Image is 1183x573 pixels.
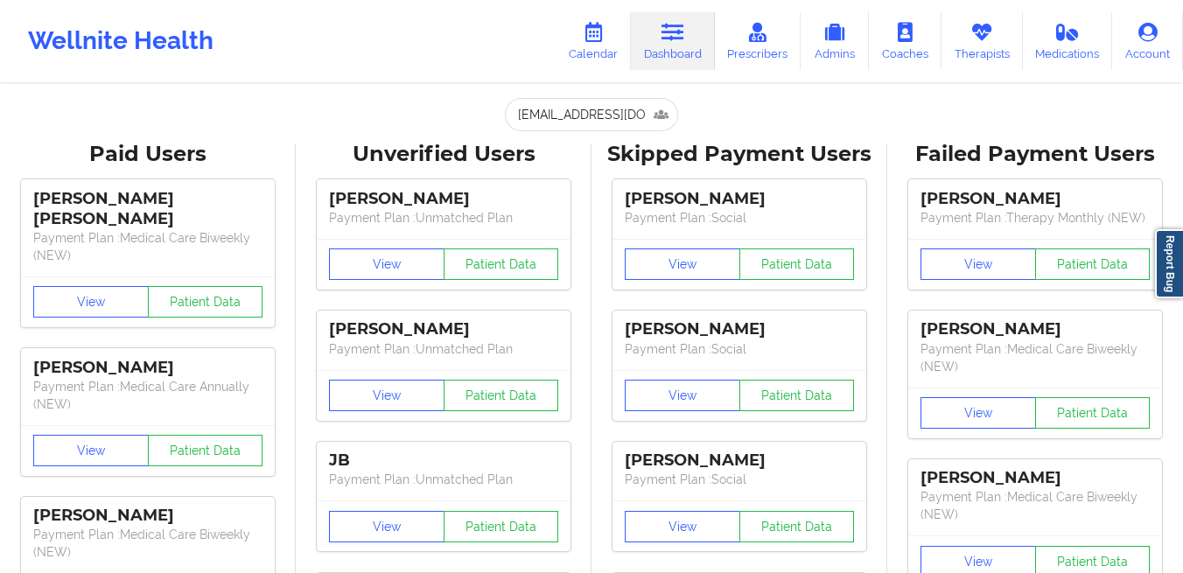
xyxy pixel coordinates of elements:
[33,435,149,466] button: View
[1035,397,1151,429] button: Patient Data
[12,141,283,168] div: Paid Users
[920,488,1150,523] p: Payment Plan : Medical Care Biweekly (NEW)
[444,248,559,280] button: Patient Data
[329,189,558,209] div: [PERSON_NAME]
[625,209,854,227] p: Payment Plan : Social
[625,471,854,488] p: Payment Plan : Social
[444,511,559,542] button: Patient Data
[329,248,444,280] button: View
[604,141,875,168] div: Skipped Payment Users
[625,319,854,339] div: [PERSON_NAME]
[1112,12,1183,70] a: Account
[33,189,262,229] div: [PERSON_NAME] [PERSON_NAME]
[329,319,558,339] div: [PERSON_NAME]
[556,12,631,70] a: Calendar
[329,451,558,471] div: JB
[308,141,579,168] div: Unverified Users
[941,12,1023,70] a: Therapists
[739,248,855,280] button: Patient Data
[148,435,263,466] button: Patient Data
[625,248,740,280] button: View
[920,189,1150,209] div: [PERSON_NAME]
[1023,12,1113,70] a: Medications
[625,380,740,411] button: View
[920,397,1036,429] button: View
[920,340,1150,375] p: Payment Plan : Medical Care Biweekly (NEW)
[869,12,941,70] a: Coaches
[329,340,558,358] p: Payment Plan : Unmatched Plan
[920,248,1036,280] button: View
[631,12,715,70] a: Dashboard
[739,511,855,542] button: Patient Data
[33,229,262,264] p: Payment Plan : Medical Care Biweekly (NEW)
[148,286,263,318] button: Patient Data
[33,506,262,526] div: [PERSON_NAME]
[329,511,444,542] button: View
[329,380,444,411] button: View
[739,380,855,411] button: Patient Data
[801,12,869,70] a: Admins
[625,189,854,209] div: [PERSON_NAME]
[625,340,854,358] p: Payment Plan : Social
[33,358,262,378] div: [PERSON_NAME]
[920,209,1150,227] p: Payment Plan : Therapy Monthly (NEW)
[33,378,262,413] p: Payment Plan : Medical Care Annually (NEW)
[920,319,1150,339] div: [PERSON_NAME]
[920,468,1150,488] div: [PERSON_NAME]
[33,526,262,561] p: Payment Plan : Medical Care Biweekly (NEW)
[1035,248,1151,280] button: Patient Data
[625,511,740,542] button: View
[329,209,558,227] p: Payment Plan : Unmatched Plan
[625,451,854,471] div: [PERSON_NAME]
[33,286,149,318] button: View
[899,141,1171,168] div: Failed Payment Users
[715,12,801,70] a: Prescribers
[329,471,558,488] p: Payment Plan : Unmatched Plan
[1155,229,1183,298] a: Report Bug
[444,380,559,411] button: Patient Data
